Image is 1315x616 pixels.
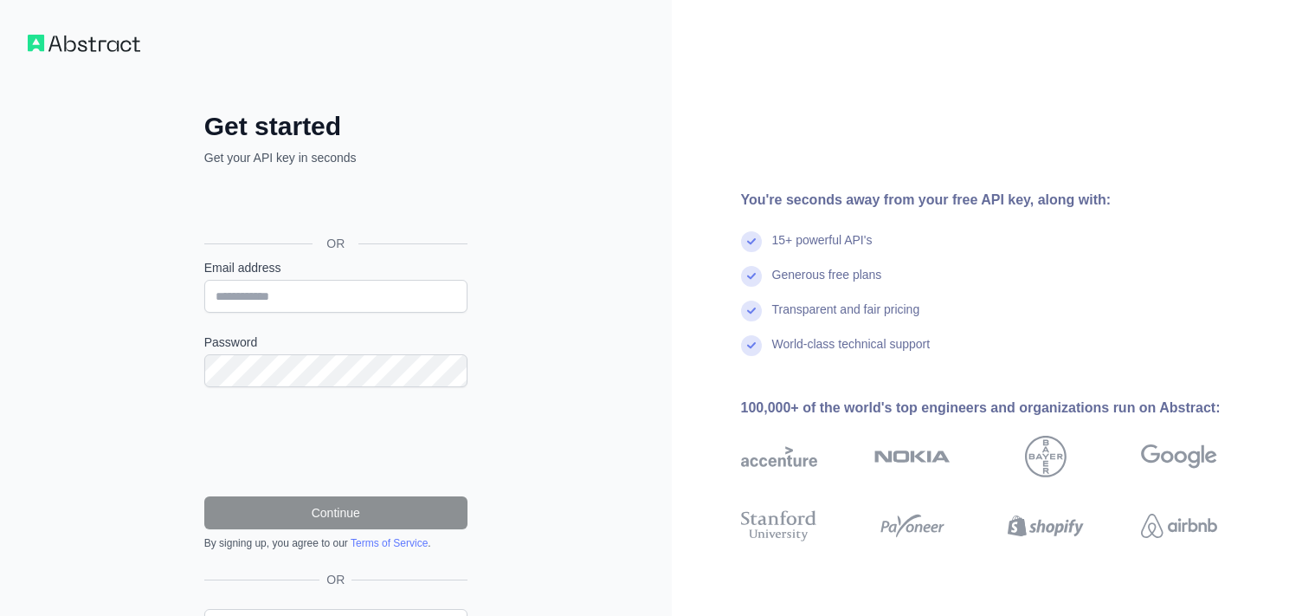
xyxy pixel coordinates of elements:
[1141,436,1217,477] img: google
[1008,507,1084,545] img: shopify
[741,301,762,321] img: check mark
[204,334,467,351] label: Password
[351,537,428,549] a: Terms of Service
[741,335,762,356] img: check mark
[319,571,351,588] span: OR
[204,185,464,224] div: Se connecter avec Google. S'ouvre dans un nouvel onglet.
[204,408,467,476] iframe: reCAPTCHA
[741,266,762,287] img: check mark
[196,185,473,224] iframe: Bouton "Se connecter avec Google"
[741,190,1273,211] div: You're seconds away from your free API key, along with:
[741,398,1273,418] div: 100,000+ of the world's top engineers and organizations run on Abstract:
[1025,436,1067,477] img: bayer
[204,536,467,550] div: By signing up, you agree to our .
[741,436,817,477] img: accenture
[741,231,762,252] img: check mark
[772,335,931,370] div: World-class technical support
[1141,507,1217,545] img: airbnb
[204,496,467,529] button: Continue
[874,436,951,477] img: nokia
[772,301,920,335] div: Transparent and fair pricing
[204,149,467,166] p: Get your API key in seconds
[28,35,140,52] img: Workflow
[313,235,358,252] span: OR
[204,111,467,142] h2: Get started
[772,266,882,301] div: Generous free plans
[204,259,467,276] label: Email address
[874,507,951,545] img: payoneer
[772,231,873,266] div: 15+ powerful API's
[741,507,817,545] img: stanford university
